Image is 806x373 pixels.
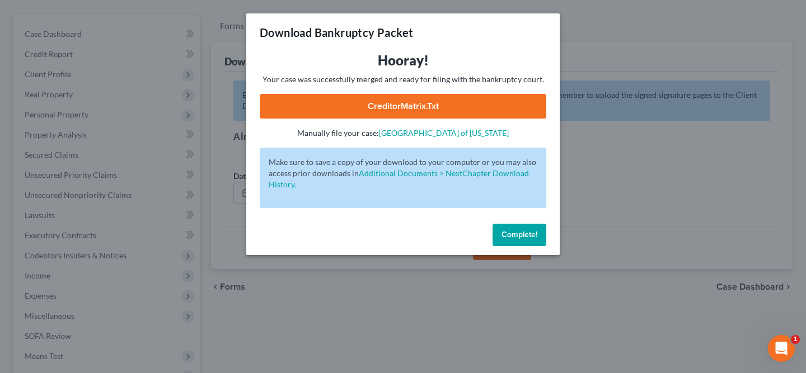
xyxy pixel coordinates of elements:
[260,128,546,139] p: Manually file your case:
[502,230,537,239] span: Complete!
[768,335,795,362] iframe: Intercom live chat
[260,94,546,119] a: CreditorMatrix.txt
[260,74,546,85] p: Your case was successfully merged and ready for filing with the bankruptcy court.
[260,51,546,69] h3: Hooray!
[260,25,413,40] h3: Download Bankruptcy Packet
[791,335,800,344] span: 1
[493,224,546,246] button: Complete!
[379,128,509,138] a: [GEOGRAPHIC_DATA] of [US_STATE]
[269,157,537,190] p: Make sure to save a copy of your download to your computer or you may also access prior downloads in
[269,168,529,189] a: Additional Documents > NextChapter Download History.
